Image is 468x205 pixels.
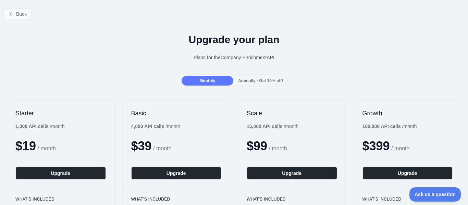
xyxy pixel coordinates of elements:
h2: Growth [362,109,453,117]
b: 15,000 API calls [247,124,283,129]
span: $ 399 [362,139,390,153]
b: 100,000 API calls [362,124,401,129]
span: $ 99 [247,139,267,153]
h2: Scale [247,109,337,117]
h2: Basic [131,109,222,117]
div: / month [247,123,298,130]
div: / month [131,123,180,130]
b: 4,000 API calls [131,124,164,129]
div: / month [362,123,417,130]
iframe: Toggle Customer Support [409,187,461,202]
